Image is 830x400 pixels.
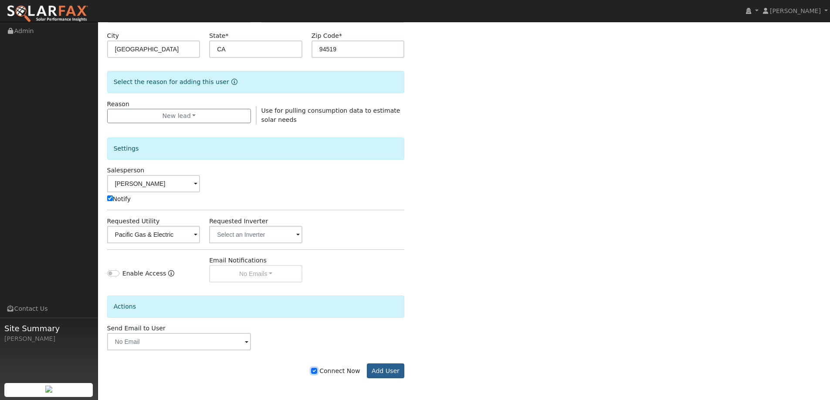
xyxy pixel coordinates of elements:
label: Zip Code [312,31,342,40]
button: Add User [367,363,405,378]
input: Select a Utility [107,226,200,243]
label: Connect Now [311,366,360,376]
input: No Email [107,333,251,350]
input: Connect Now [311,368,317,374]
label: Send Email to User [107,324,166,333]
div: Settings [107,138,405,160]
img: SolarFax [7,5,88,23]
input: Select a User [107,175,200,192]
label: City [107,31,119,40]
span: Use for pulling consumption data to estimate solar needs [261,107,400,123]
label: Enable Access [122,269,166,278]
button: New lead [107,109,251,124]
div: Select the reason for adding this user [107,71,405,93]
span: Required [225,32,228,39]
label: Requested Inverter [209,217,268,226]
label: Email Notifications [209,256,267,265]
span: Required [339,32,342,39]
label: Requested Utility [107,217,160,226]
img: retrieve [45,386,52,393]
input: Notify [107,195,113,201]
label: Reason [107,100,129,109]
label: Notify [107,195,131,204]
label: State [209,31,228,40]
label: Salesperson [107,166,145,175]
a: Reason for new user [229,78,237,85]
span: [PERSON_NAME] [770,7,821,14]
input: Select an Inverter [209,226,302,243]
div: [PERSON_NAME] [4,334,93,343]
div: Actions [107,296,405,318]
a: Enable Access [168,269,174,282]
span: Site Summary [4,323,93,334]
